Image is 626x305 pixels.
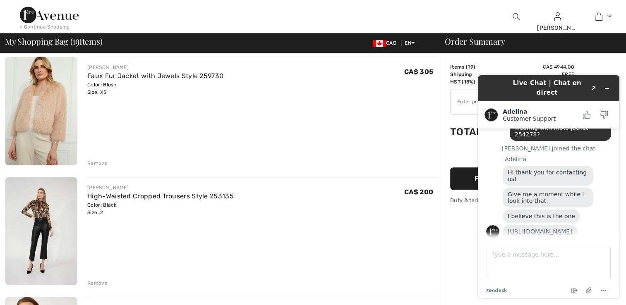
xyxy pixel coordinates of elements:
[373,40,400,46] span: CAD
[404,68,433,76] span: CA$ 305
[450,78,492,86] td: HST (15%)
[5,57,77,165] img: Faux Fur Jacket with Jewels Style 259730
[450,196,574,204] div: Duty & tariff-free | Uninterrupted shipping
[468,64,473,70] span: 19
[20,23,70,31] div: < Continue Shopping
[87,279,108,287] div: Remove
[554,12,561,20] a: Sign In
[373,40,386,47] img: Canadian Dollar
[20,7,79,23] img: 1ère Avenue
[471,69,626,305] iframe: Find more information here
[451,89,551,114] input: Promo code
[5,37,103,45] span: My Shopping Bag ( Items)
[5,177,77,286] img: High-Waisted Cropped Trousers Style 253135
[450,118,492,146] td: Total
[18,6,35,13] span: Chat
[537,24,578,32] div: [PERSON_NAME]
[87,160,108,167] div: Remove
[87,192,234,200] a: High-Waisted Cropped Trousers Style 253135
[595,12,602,21] img: My Bag
[72,35,79,46] span: 19
[87,184,234,191] div: [PERSON_NAME]
[87,72,223,80] a: Faux Fur Jacket with Jewels Style 259730
[450,63,492,71] td: Items ( )
[405,40,415,46] span: EN
[87,201,234,216] div: Color: Black Size: 2
[607,13,612,20] span: 19
[554,12,561,21] img: My Info
[450,146,574,164] iframe: PayPal-paypal
[578,12,619,21] a: 19
[87,64,223,71] div: [PERSON_NAME]
[450,71,492,78] td: Shipping
[513,12,520,21] img: search the website
[492,63,574,71] td: CA$ 4944.00
[435,37,621,45] div: Order Summary
[87,81,223,96] div: Color: Blush Size: XS
[450,167,574,190] button: Proceed to Payment
[404,188,433,196] span: CA$ 200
